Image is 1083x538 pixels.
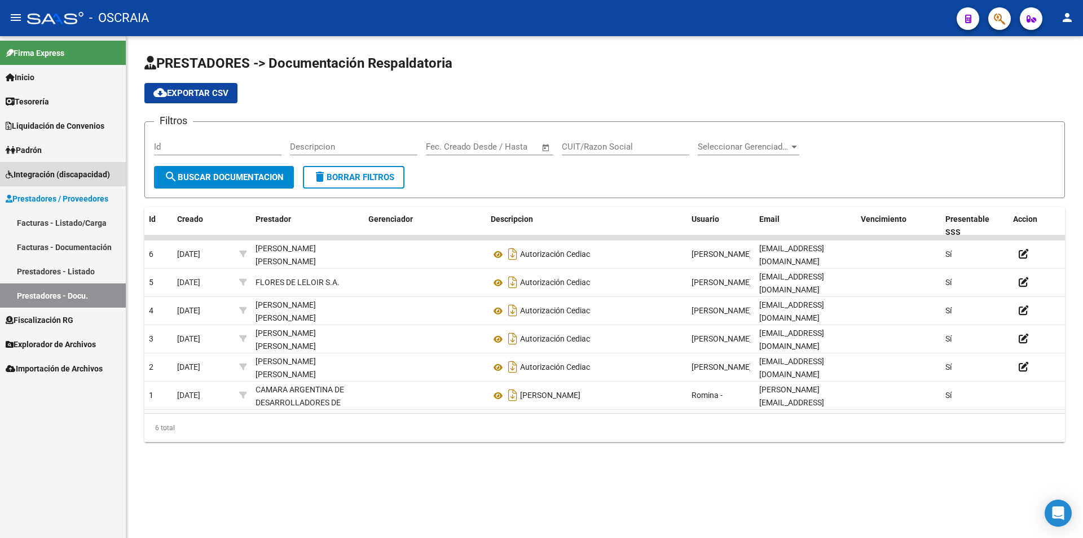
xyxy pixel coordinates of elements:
span: Integración (discapacidad) [6,168,110,181]
mat-icon: delete [313,170,327,183]
span: Tesorería [6,95,49,108]
button: Borrar Filtros [303,166,404,189]
span: Email [759,215,780,224]
datatable-header-cell: Vencimiento [856,207,941,244]
span: Sí [945,278,952,287]
i: Descargar documento [505,245,520,263]
button: Open calendar [540,141,553,154]
i: Descargar documento [505,273,520,291]
mat-icon: cloud_download [153,86,167,99]
span: Creado [177,215,203,224]
span: Prestadores / Proveedores [6,193,108,205]
h3: Filtros [154,113,193,129]
span: Autorización Cediac [520,307,590,316]
mat-icon: search [164,170,178,183]
span: Sí [945,391,952,400]
datatable-header-cell: Id [144,207,173,244]
span: Accion [1013,215,1037,224]
datatable-header-cell: Gerenciador [364,207,486,244]
span: [DATE] [177,334,200,343]
span: Liquidación de Convenios [6,120,104,132]
span: [DATE] [177,391,200,400]
span: Romina - [692,391,723,400]
div: Open Intercom Messenger [1045,500,1072,527]
div: [PERSON_NAME] [PERSON_NAME] [256,327,359,353]
span: Autorización Cediac [520,363,590,372]
i: Descargar documento [505,301,520,320]
span: PRESTADORES -> Documentación Respaldatoria [144,55,452,71]
span: [EMAIL_ADDRESS][DOMAIN_NAME] [759,329,824,351]
span: 4 [149,306,153,315]
datatable-header-cell: Prestador [251,207,364,244]
span: Importación de Archivos [6,362,103,375]
span: [EMAIL_ADDRESS][DOMAIN_NAME] [759,244,824,266]
span: [PERSON_NAME][EMAIL_ADDRESS][DOMAIN_NAME] [759,385,824,420]
span: [PERSON_NAME] [692,306,752,315]
span: 1 [149,391,153,400]
span: Buscar Documentacion [164,172,284,182]
span: Id [149,215,156,224]
span: Sí [945,362,952,371]
datatable-header-cell: Accion [1009,207,1065,244]
datatable-header-cell: Usuario [687,207,755,244]
button: Exportar CSV [144,83,237,103]
datatable-header-cell: Descripcion [486,207,688,244]
span: Sí [945,250,952,259]
i: Descargar documento [505,386,520,404]
span: Prestador [256,215,291,224]
span: 5 [149,278,153,287]
span: [EMAIL_ADDRESS][DOMAIN_NAME] [759,272,824,294]
span: [DATE] [177,362,200,371]
span: 6 [149,250,153,259]
span: [PERSON_NAME] [692,362,752,371]
span: Padrón [6,144,42,156]
datatable-header-cell: Email [755,207,856,244]
span: [DATE] [177,306,200,315]
button: Buscar Documentacion [154,166,294,189]
div: FLORES DE LELOIR S.A. [256,276,340,289]
div: CAMARA ARGENTINA DE DESARROLLADORES DE SOFTWARE INDEPENDIENTES [256,383,359,435]
span: Firma Express [6,47,64,59]
span: Sí [945,306,952,315]
span: Vencimiento [861,215,906,224]
mat-icon: menu [9,11,23,24]
span: Presentable SSS [945,215,989,237]
span: Sí [945,334,952,343]
span: 3 [149,334,153,343]
mat-icon: person [1060,11,1074,24]
div: [PERSON_NAME] [PERSON_NAME] [256,355,359,381]
span: [PERSON_NAME] [692,278,752,287]
span: Fiscalización RG [6,314,73,326]
span: Usuario [692,215,719,224]
input: Fecha inicio [426,142,472,152]
input: Fecha fin [482,142,536,152]
span: Gerenciador [368,215,413,224]
span: - OSCRAIA [89,6,149,30]
span: [EMAIL_ADDRESS][DOMAIN_NAME] [759,300,824,322]
i: Descargar documento [505,330,520,348]
div: [PERSON_NAME] [PERSON_NAME] [256,299,359,325]
span: Inicio [6,71,34,84]
span: [DATE] [177,250,200,259]
span: Borrar Filtros [313,172,394,182]
span: [DATE] [177,278,200,287]
span: [PERSON_NAME] [520,391,580,400]
span: [PERSON_NAME] [692,250,752,259]
div: [PERSON_NAME] [PERSON_NAME] [256,242,359,268]
span: Autorización Cediac [520,278,590,287]
span: Explorador de Archivos [6,338,96,351]
datatable-header-cell: Presentable SSS [941,207,1009,244]
span: Descripcion [491,215,533,224]
datatable-header-cell: Creado [173,207,235,244]
i: Descargar documento [505,358,520,376]
span: [PERSON_NAME] [692,334,752,343]
span: 2 [149,362,153,371]
span: Seleccionar Gerenciador [698,142,789,152]
span: Autorización Cediac [520,250,590,259]
span: Autorización Cediac [520,335,590,344]
span: [EMAIL_ADDRESS][DOMAIN_NAME] [759,357,824,379]
div: 6 total [144,414,1065,442]
span: Exportar CSV [153,88,228,98]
